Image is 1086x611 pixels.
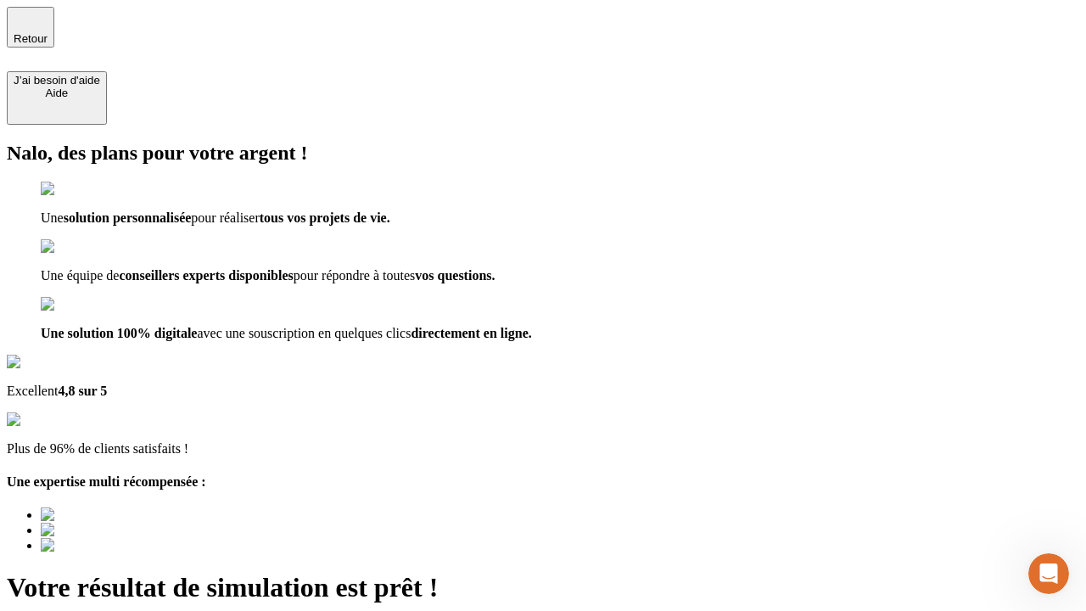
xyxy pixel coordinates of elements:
[14,74,100,87] div: J’ai besoin d'aide
[14,32,48,45] span: Retour
[41,297,114,312] img: checkmark
[41,326,197,340] span: Une solution 100% digitale
[7,142,1079,165] h2: Nalo, des plans pour votre argent !
[41,182,114,197] img: checkmark
[58,384,107,398] span: 4,8 sur 5
[7,7,54,48] button: Retour
[191,210,259,225] span: pour réaliser
[119,268,293,283] span: conseillers experts disponibles
[7,474,1079,490] h4: Une expertise multi récompensée :
[41,239,114,255] img: checkmark
[7,441,1079,457] p: Plus de 96% de clients satisfaits !
[41,538,198,553] img: Best savings advice award
[7,355,105,370] img: Google Review
[41,507,198,523] img: Best savings advice award
[197,326,411,340] span: avec une souscription en quelques clics
[294,268,416,283] span: pour répondre à toutes
[260,210,390,225] span: tous vos projets de vie.
[7,412,91,428] img: reviews stars
[1028,553,1069,594] iframe: Intercom live chat
[41,268,119,283] span: Une équipe de
[64,210,192,225] span: solution personnalisée
[7,384,58,398] span: Excellent
[415,268,495,283] span: vos questions.
[41,523,198,538] img: Best savings advice award
[7,572,1079,603] h1: Votre résultat de simulation est prêt !
[14,87,100,99] div: Aide
[411,326,531,340] span: directement en ligne.
[7,71,107,125] button: J’ai besoin d'aideAide
[41,210,64,225] span: Une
